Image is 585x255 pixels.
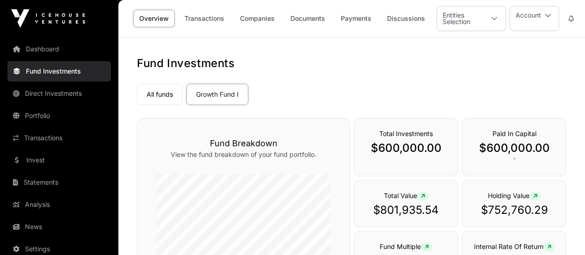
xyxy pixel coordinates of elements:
a: Portfolio [7,106,111,126]
p: $600,000.00 [472,141,557,155]
span: Total Value [384,192,429,199]
a: Discussions [381,10,431,27]
span: Holding Value [488,192,541,199]
a: Analysis [7,194,111,215]
a: Invest [7,150,111,170]
p: View the fund breakdown of your fund portfolio. [156,150,331,159]
a: Transactions [7,128,111,148]
span: Internal Rate Of Return [474,243,555,250]
div: ` [462,118,567,176]
a: Payments [335,10,377,27]
a: Direct Investments [7,83,111,104]
a: Overview [133,10,175,27]
a: All funds [137,84,183,105]
div: Entities Selection [437,6,483,31]
a: Statements [7,172,111,193]
h1: Fund Investments [137,56,567,71]
span: Fund Multiple [380,243,432,250]
a: Transactions [179,10,230,27]
h3: Fund Breakdown [156,137,331,150]
p: $600,000.00 [363,141,449,155]
button: Account [510,6,559,31]
a: Growth Fund I [186,84,248,105]
p: $801,935.54 [363,203,449,218]
img: Icehouse Ventures Logo [11,9,85,28]
p: $752,760.29 [472,203,557,218]
a: Documents [284,10,331,27]
a: News [7,217,111,237]
span: Paid In Capital [493,130,536,137]
a: Dashboard [7,39,111,59]
a: Fund Investments [7,61,111,81]
a: Companies [234,10,281,27]
span: Total Investments [379,130,433,137]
